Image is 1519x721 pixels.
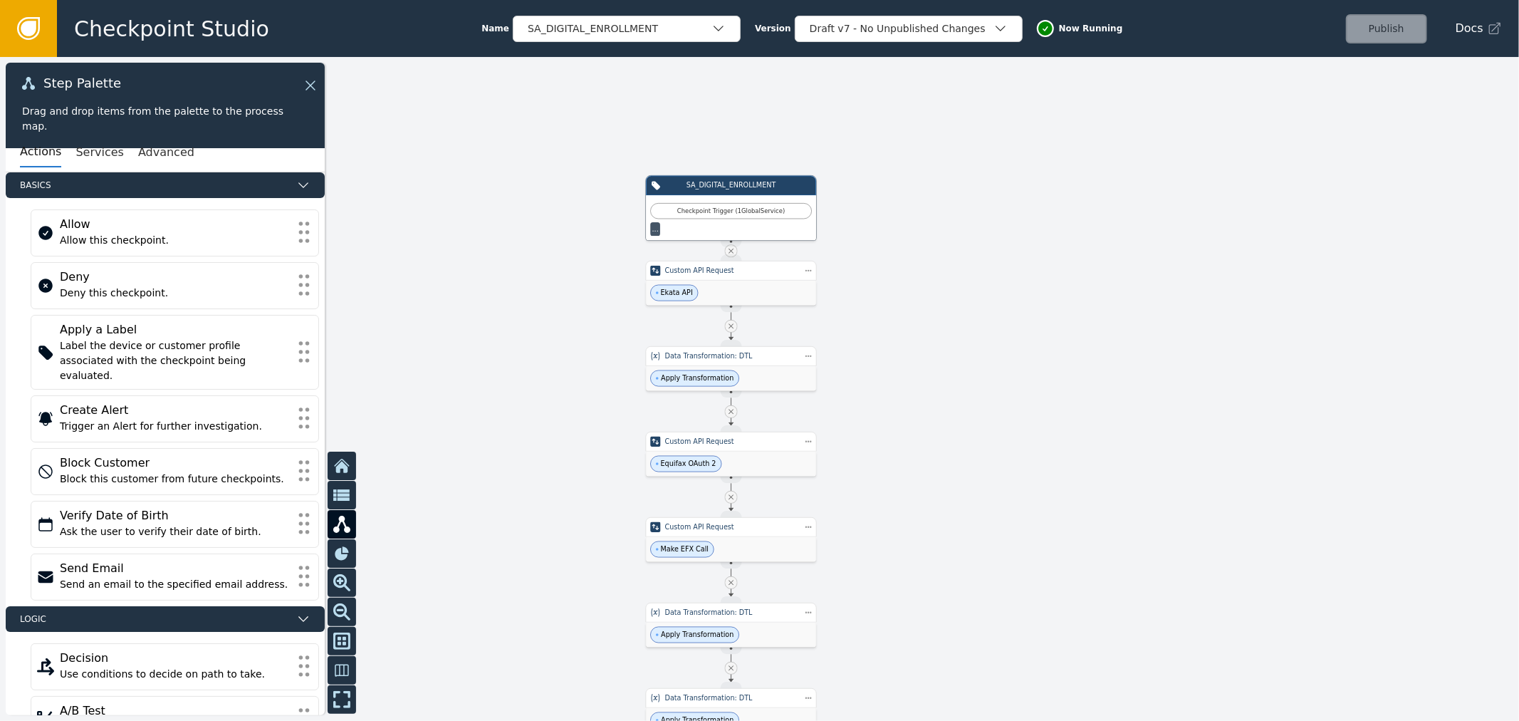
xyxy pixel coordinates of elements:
[661,288,693,298] span: Ekata API
[22,104,308,134] div: Drag and drop items from the palette to the process map.
[60,667,290,682] div: Use conditions to decide on path to take.
[60,577,290,592] div: Send an email to the specified email address.
[74,13,269,45] span: Checkpoint Studio
[665,180,797,190] div: SA_DIGITAL_ENROLLMENT
[665,608,798,618] div: Data Transformation: DTL
[481,22,509,35] span: Name
[513,16,741,42] button: SA_DIGITAL_ENROLLMENT
[60,560,290,577] div: Send Email
[665,437,798,447] div: Custom API Request
[665,522,798,532] div: Custom API Request
[661,630,734,640] span: Apply Transformation
[755,22,791,35] span: Version
[20,138,61,167] button: Actions
[1456,20,1483,37] span: Docs
[661,373,734,383] span: Apply Transformation
[20,179,291,192] span: Basics
[138,138,194,167] button: Advanced
[528,21,711,36] div: SA_DIGITAL_ENROLLMENT
[795,16,1023,42] button: Draft v7 - No Unpublished Changes
[60,472,290,487] div: Block this customer from future checkpoints.
[60,650,290,667] div: Decision
[43,77,121,90] span: Step Palette
[75,138,123,167] button: Services
[60,455,290,472] div: Block Customer
[60,402,290,419] div: Create Alert
[60,702,290,720] div: A/B Test
[1059,22,1123,35] span: Now Running
[661,459,716,469] span: Equifax OAuth 2
[665,266,798,276] div: Custom API Request
[60,286,290,301] div: Deny this checkpoint.
[60,524,290,539] div: Ask the user to verify their date of birth.
[652,224,659,234] div: ...
[60,216,290,233] div: Allow
[60,233,290,248] div: Allow this checkpoint.
[665,693,798,703] div: Data Transformation: DTL
[810,21,993,36] div: Draft v7 - No Unpublished Changes
[60,507,290,524] div: Verify Date of Birth
[60,338,290,383] div: Label the device or customer profile associated with the checkpoint being evaluated.
[656,207,806,216] div: Checkpoint Trigger ( 1 Global Service )
[661,544,709,554] span: Make EFX Call
[665,351,798,361] div: Data Transformation: DTL
[1456,20,1502,37] a: Docs
[60,419,290,434] div: Trigger an Alert for further investigation.
[60,321,290,338] div: Apply a Label
[60,269,290,286] div: Deny
[20,613,291,626] span: Logic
